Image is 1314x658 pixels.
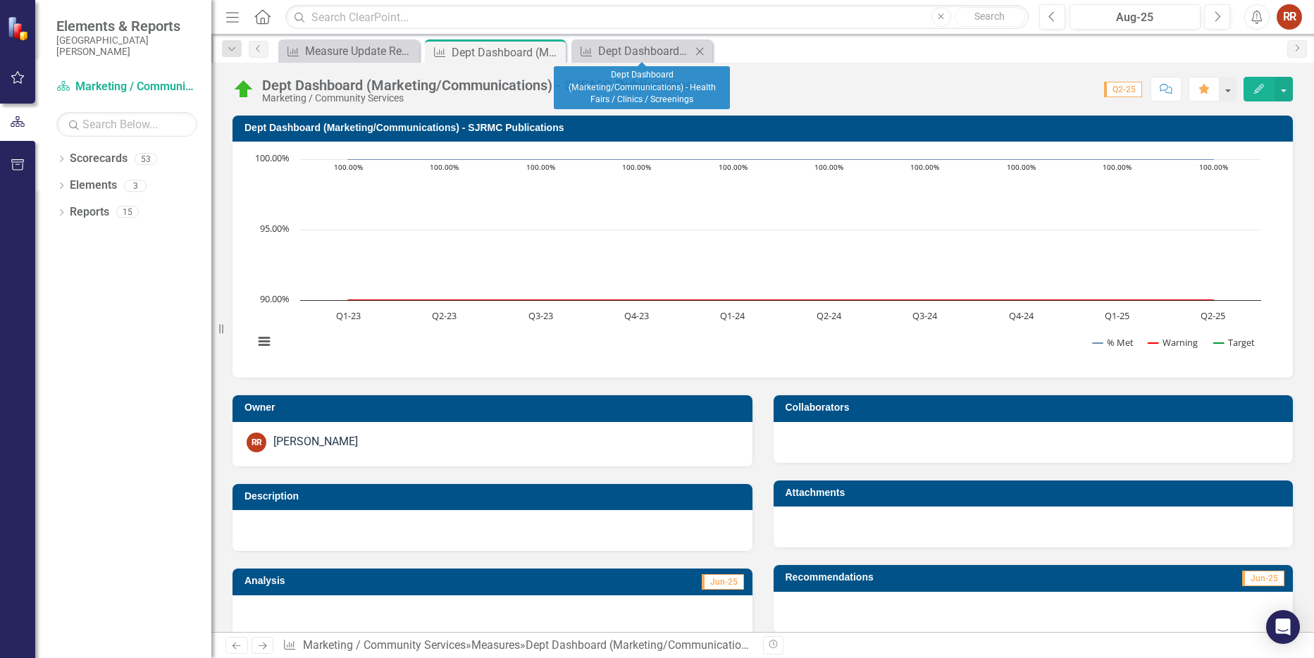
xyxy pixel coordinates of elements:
text: 100.00% [910,162,939,172]
h3: Dept Dashboard (Marketing/Communications) - SJRMC Publications [244,123,1286,133]
div: 53 [135,153,157,165]
text: Q2-25 [1201,309,1225,322]
text: 100.00% [622,162,651,172]
a: Scorecards [70,151,128,167]
div: [PERSON_NAME] [273,434,358,450]
text: 100.00% [719,162,748,172]
div: Open Intercom Messenger [1266,610,1300,644]
g: Warning, line 2 of 3 with 10 data points. [346,297,1216,303]
button: Search [955,7,1025,27]
text: Q3-24 [912,309,938,322]
a: Dept Dashboard (Marketing/Communications) - Health Fairs / Clinics / Screenings [575,42,691,60]
div: Dept Dashboard (Marketing/Communications) - SJRMC Publications [526,638,868,652]
button: Show Warning [1148,336,1198,349]
h3: Recommendations [786,572,1120,583]
text: 100.00% [430,162,459,172]
span: Elements & Reports [56,18,197,35]
div: 15 [116,206,139,218]
text: 95.00% [260,222,290,235]
a: Measure Update Report [282,42,416,60]
text: Q1-25 [1105,309,1129,322]
h3: Owner [244,402,745,413]
div: Measure Update Report [305,42,416,60]
span: Q2-25 [1104,82,1142,97]
text: 100.00% [1103,162,1132,172]
a: Marketing / Community Services [303,638,466,652]
text: Q2-23 [432,309,457,322]
div: » » [283,638,752,654]
text: Q1-23 [336,309,361,322]
h3: Description [244,491,745,502]
div: Dept Dashboard (Marketing/Communications) - SJRMC Publications [262,77,693,93]
text: Q4-23 [624,309,649,322]
span: Jun-25 [702,574,744,590]
g: % Met, line 1 of 3 with 10 data points. [346,156,1216,162]
div: Dept Dashboard (Marketing/Communications) - Health Fairs / Clinics / Screenings [554,66,730,109]
div: Marketing / Community Services [262,93,693,104]
text: 90.00% [260,292,290,305]
span: Search [974,11,1005,22]
button: Show % Met [1093,336,1134,349]
div: 3 [124,180,147,192]
a: Reports [70,204,109,221]
a: Measures [471,638,520,652]
div: Aug-25 [1074,9,1196,26]
text: 100.00% [1199,162,1228,172]
button: View chart menu, Chart [254,332,274,352]
input: Search Below... [56,112,197,137]
div: Dept Dashboard (Marketing/Communications) - Health Fairs / Clinics / Screenings [598,42,691,60]
h3: Attachments [786,488,1287,498]
div: RR [247,433,266,452]
text: 100.00% [1007,162,1036,172]
text: Q1-24 [720,309,745,322]
text: 100.00% [334,162,363,172]
img: ClearPoint Strategy [6,15,32,42]
small: [GEOGRAPHIC_DATA][PERSON_NAME] [56,35,197,58]
text: Q3-23 [528,309,553,322]
a: Marketing / Community Services [56,79,197,95]
text: Q4-24 [1009,309,1034,322]
h3: Analysis [244,576,485,586]
h3: Collaborators [786,402,1287,413]
button: RR [1277,4,1302,30]
button: Show Target [1214,336,1256,349]
img: On Target [233,78,255,101]
text: Q2-24 [817,309,842,322]
input: Search ClearPoint... [285,5,1028,30]
text: 100.00% [255,151,290,164]
span: Jun-25 [1242,571,1284,586]
g: Target, line 3 of 3 with 10 data points. [346,156,1216,162]
button: Aug-25 [1070,4,1201,30]
div: Dept Dashboard (Marketing/Communications) - SJRMC Publications [452,44,562,61]
div: Chart. Highcharts interactive chart. [247,152,1279,364]
svg: Interactive chart [247,152,1268,364]
text: 100.00% [526,162,555,172]
a: Elements [70,178,117,194]
text: 100.00% [814,162,843,172]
